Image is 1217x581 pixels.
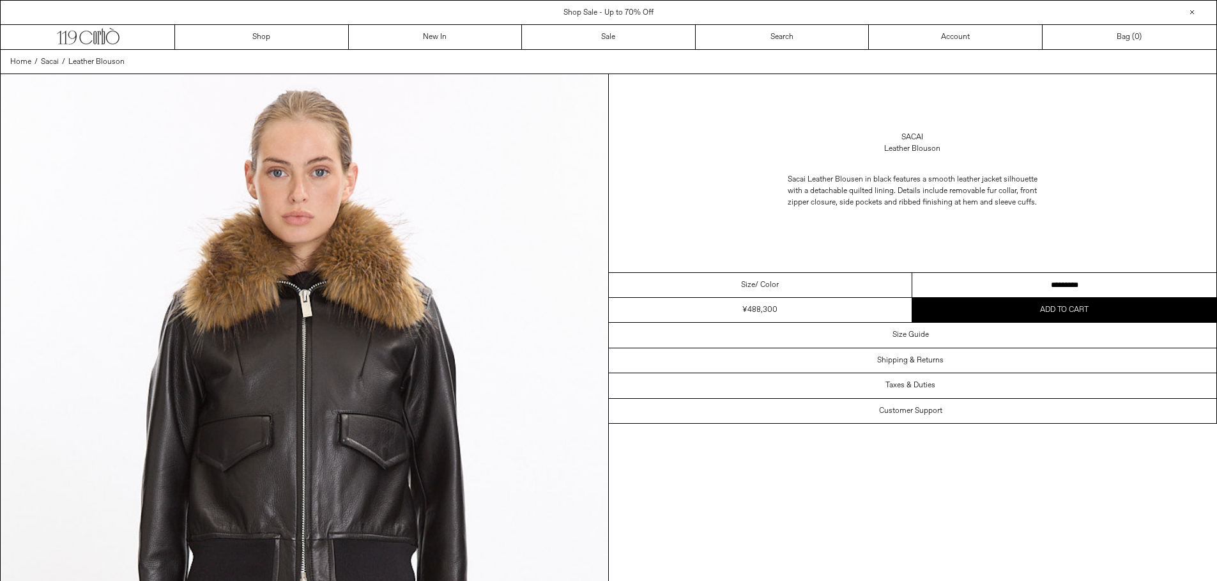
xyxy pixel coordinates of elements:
[741,279,755,291] span: Size
[885,381,935,390] h3: Taxes & Duties
[884,143,940,155] div: Leather Blouson
[912,298,1216,322] button: Add to cart
[869,25,1043,49] a: Account
[34,56,38,68] span: /
[785,167,1040,215] p: Sacai Leather Blousen in black features a smooth leather jacket silhouette with a detachable quil...
[1040,305,1089,315] span: Add to cart
[1135,31,1142,43] span: )
[1043,25,1216,49] a: Bag ()
[349,25,523,49] a: New In
[892,330,929,339] h3: Size Guide
[563,8,654,18] a: Shop Sale - Up to 70% Off
[1135,32,1139,42] span: 0
[901,132,923,143] a: Sacai
[755,279,779,291] span: / Color
[742,304,777,316] div: ¥488,300
[10,57,31,67] span: Home
[877,356,944,365] h3: Shipping & Returns
[41,56,59,68] a: Sacai
[522,25,696,49] a: Sale
[41,57,59,67] span: Sacai
[175,25,349,49] a: Shop
[696,25,869,49] a: Search
[62,56,65,68] span: /
[68,56,125,68] a: Leather Blouson
[879,407,942,415] h3: Customer Support
[10,56,31,68] a: Home
[68,57,125,67] span: Leather Blouson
